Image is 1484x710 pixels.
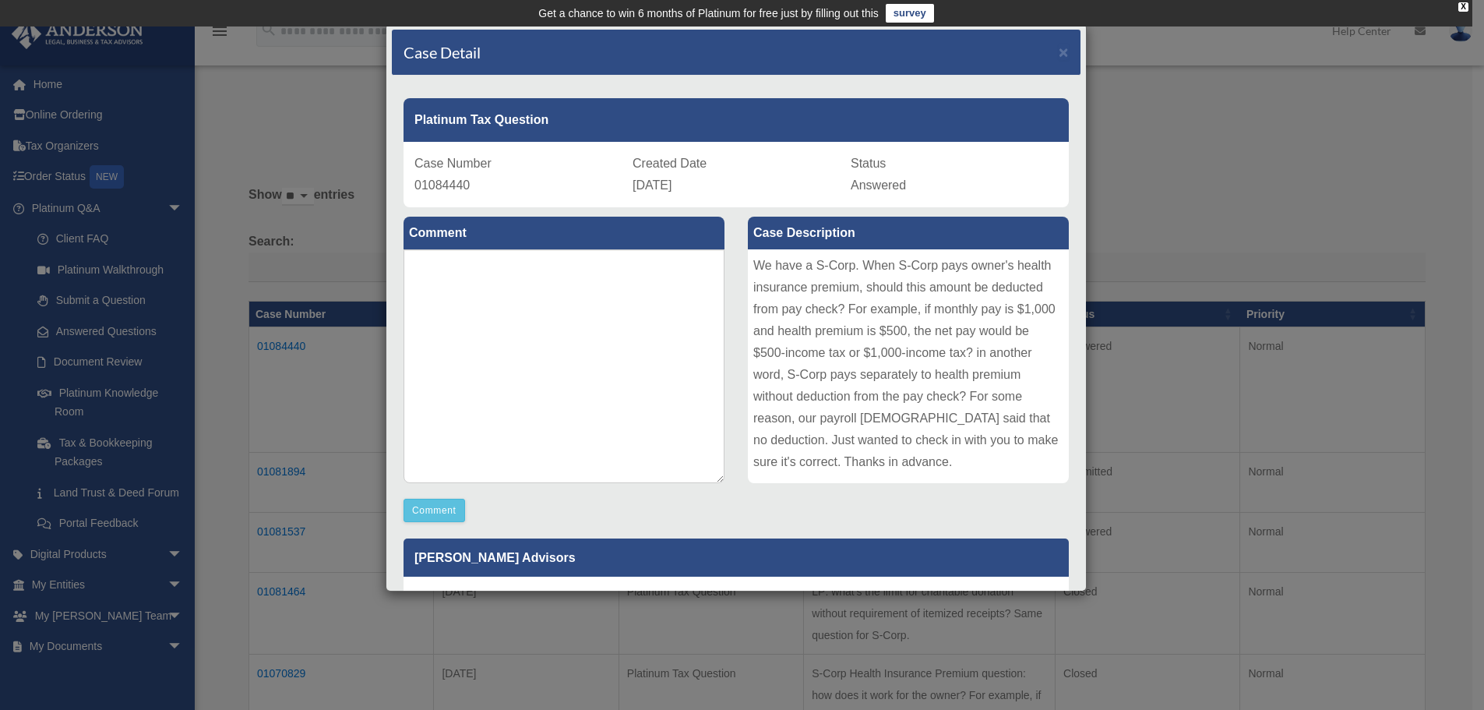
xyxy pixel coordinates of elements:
span: Answered [851,178,906,192]
div: We have a S-Corp. When S-Corp pays owner's health insurance premium, should this amount be deduct... [748,249,1069,483]
span: Status [851,157,886,170]
span: × [1059,43,1069,61]
div: Platinum Tax Question [404,98,1069,142]
a: survey [886,4,934,23]
div: close [1458,2,1468,12]
p: [PERSON_NAME] Advisors [404,539,1069,577]
button: Comment [404,499,465,522]
span: [DATE] [633,178,672,192]
span: Created Date [633,157,707,170]
label: Case Description [748,217,1069,249]
div: Get a chance to win 6 months of Platinum for free just by filling out this [538,4,879,23]
button: Close [1059,44,1069,60]
h4: Case Detail [404,41,481,63]
label: Comment [404,217,724,249]
span: 01084440 [414,178,470,192]
span: Case Number [414,157,492,170]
